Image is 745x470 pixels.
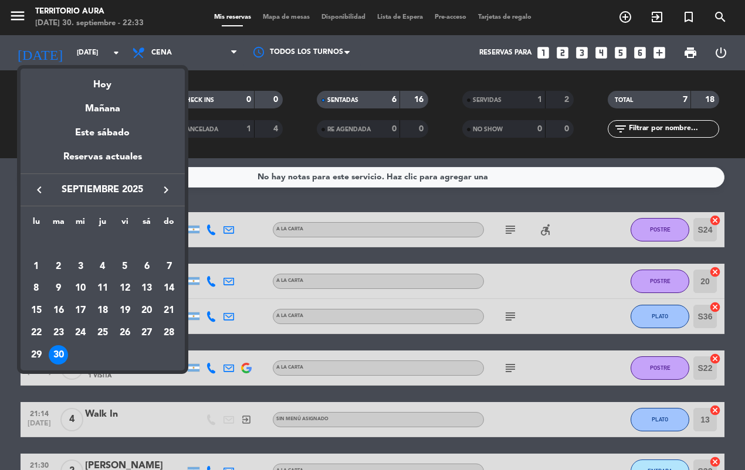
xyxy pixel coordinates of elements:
[21,117,185,149] div: Este sábado
[70,323,90,343] div: 24
[158,215,180,233] th: domingo
[49,345,69,365] div: 30
[158,299,180,322] td: 21 de septiembre de 2025
[158,256,180,278] td: 7 de septiembre de 2025
[137,257,157,277] div: 6
[115,257,135,277] div: 5
[48,278,70,300] td: 9 de septiembre de 2025
[158,322,180,344] td: 28 de septiembre de 2025
[21,149,185,173] div: Reservas actuales
[136,322,158,344] td: 27 de septiembre de 2025
[159,323,179,343] div: 28
[70,301,90,321] div: 17
[92,299,114,322] td: 18 de septiembre de 2025
[93,257,113,277] div: 4
[26,257,46,277] div: 1
[92,215,114,233] th: jueves
[26,301,46,321] div: 15
[92,278,114,300] td: 11 de septiembre de 2025
[69,322,92,344] td: 24 de septiembre de 2025
[159,183,173,197] i: keyboard_arrow_right
[158,278,180,300] td: 14 de septiembre de 2025
[70,257,90,277] div: 3
[26,279,46,299] div: 8
[49,301,69,321] div: 16
[49,323,69,343] div: 23
[25,344,48,366] td: 29 de septiembre de 2025
[114,299,136,322] td: 19 de septiembre de 2025
[25,233,180,256] td: SEP.
[137,279,157,299] div: 13
[92,256,114,278] td: 4 de septiembre de 2025
[25,278,48,300] td: 8 de septiembre de 2025
[93,323,113,343] div: 25
[25,256,48,278] td: 1 de septiembre de 2025
[26,345,46,365] div: 29
[50,182,155,197] span: septiembre 2025
[48,322,70,344] td: 23 de septiembre de 2025
[26,323,46,343] div: 22
[155,182,177,197] button: keyboard_arrow_right
[137,301,157,321] div: 20
[49,257,69,277] div: 2
[69,299,92,322] td: 17 de septiembre de 2025
[21,69,185,93] div: Hoy
[25,299,48,322] td: 15 de septiembre de 2025
[48,215,70,233] th: martes
[136,278,158,300] td: 13 de septiembre de 2025
[159,257,179,277] div: 7
[29,182,50,197] button: keyboard_arrow_left
[114,256,136,278] td: 5 de septiembre de 2025
[48,299,70,322] td: 16 de septiembre de 2025
[114,322,136,344] td: 26 de septiembre de 2025
[70,279,90,299] div: 10
[136,215,158,233] th: sábado
[159,301,179,321] div: 21
[93,301,113,321] div: 18
[21,93,185,117] div: Mañana
[69,278,92,300] td: 10 de septiembre de 2025
[48,344,70,366] td: 30 de septiembre de 2025
[92,322,114,344] td: 25 de septiembre de 2025
[114,215,136,233] th: viernes
[48,256,70,278] td: 2 de septiembre de 2025
[115,323,135,343] div: 26
[69,215,92,233] th: miércoles
[136,256,158,278] td: 6 de septiembre de 2025
[114,278,136,300] td: 12 de septiembre de 2025
[115,279,135,299] div: 12
[93,279,113,299] div: 11
[69,256,92,278] td: 3 de septiembre de 2025
[137,323,157,343] div: 27
[159,279,179,299] div: 14
[136,299,158,322] td: 20 de septiembre de 2025
[25,322,48,344] td: 22 de septiembre de 2025
[49,279,69,299] div: 9
[25,215,48,233] th: lunes
[115,301,135,321] div: 19
[32,183,46,197] i: keyboard_arrow_left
